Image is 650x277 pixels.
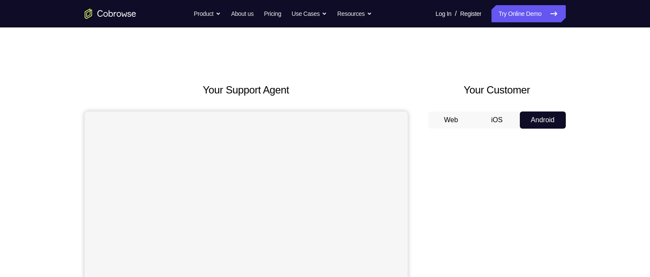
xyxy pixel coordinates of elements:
a: Register [460,5,481,22]
button: Use Cases [292,5,327,22]
a: Log In [436,5,452,22]
a: Go to the home page [85,9,136,19]
button: Android [520,111,566,129]
button: Resources [337,5,372,22]
button: Product [194,5,221,22]
button: iOS [474,111,520,129]
h2: Your Support Agent [85,82,408,98]
button: Web [428,111,474,129]
a: Try Online Demo [491,5,565,22]
a: About us [231,5,253,22]
span: / [455,9,457,19]
h2: Your Customer [428,82,566,98]
a: Pricing [264,5,281,22]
